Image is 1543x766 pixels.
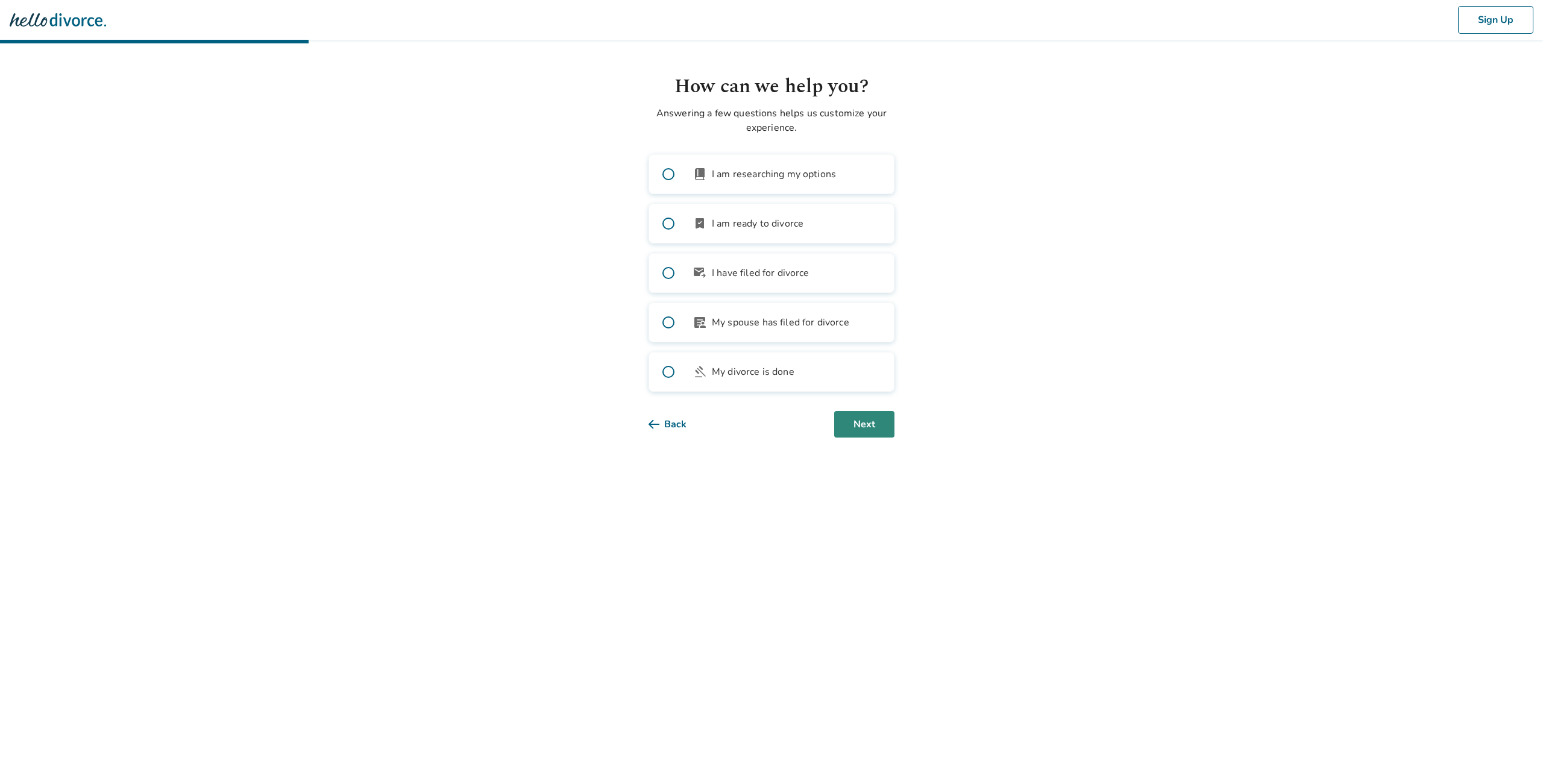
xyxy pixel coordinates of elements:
span: book_2 [693,167,707,181]
span: My divorce is done [712,365,794,379]
iframe: Chat Widget [1483,708,1543,766]
span: gavel [693,365,707,379]
span: bookmark_check [693,216,707,231]
button: Next [834,411,894,438]
span: My spouse has filed for divorce [712,315,849,330]
span: I have filed for divorce [712,266,809,280]
span: I am researching my options [712,167,836,181]
span: outgoing_mail [693,266,707,280]
img: Hello Divorce Logo [10,8,106,32]
p: Answering a few questions helps us customize your experience. [649,106,894,135]
button: Back [649,411,706,438]
button: Sign Up [1458,6,1533,34]
span: article_person [693,315,707,330]
h1: How can we help you? [649,72,894,101]
span: I am ready to divorce [712,216,803,231]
